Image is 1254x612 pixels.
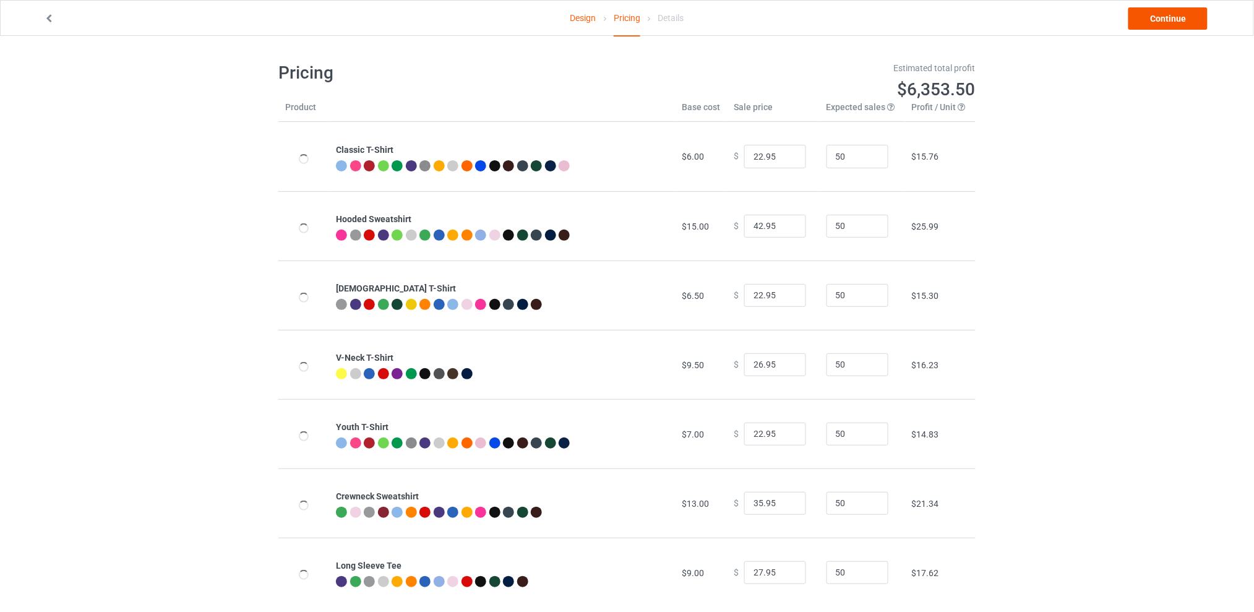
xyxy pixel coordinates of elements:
[336,491,419,501] b: Crewneck Sweatshirt
[905,101,976,122] th: Profit / Unit
[336,145,393,155] b: Classic T-Shirt
[820,101,905,122] th: Expected sales
[336,353,393,363] b: V-Neck T-Shirt
[898,79,976,100] span: $6,353.50
[734,498,739,508] span: $
[912,222,939,231] span: $25.99
[336,422,389,432] b: Youth T-Shirt
[682,222,709,231] span: $15.00
[682,360,704,370] span: $9.50
[336,561,402,571] b: Long Sleeve Tee
[406,437,417,449] img: heather_texture.png
[570,1,596,35] a: Design
[278,62,619,84] h1: Pricing
[336,214,411,224] b: Hooded Sweatshirt
[658,1,684,35] div: Details
[336,283,456,293] b: [DEMOGRAPHIC_DATA] T-Shirt
[1128,7,1208,30] a: Continue
[912,360,939,370] span: $16.23
[734,152,739,162] span: $
[682,429,704,439] span: $7.00
[912,152,939,162] span: $15.76
[734,567,739,577] span: $
[734,360,739,369] span: $
[734,221,739,231] span: $
[278,101,329,122] th: Product
[419,160,431,171] img: heather_texture.png
[682,499,709,509] span: $13.00
[682,291,704,301] span: $6.50
[682,152,704,162] span: $6.00
[912,499,939,509] span: $21.34
[912,429,939,439] span: $14.83
[675,101,727,122] th: Base cost
[912,291,939,301] span: $15.30
[636,62,976,74] div: Estimated total profit
[682,568,704,578] span: $9.00
[614,1,640,37] div: Pricing
[734,290,739,300] span: $
[727,101,820,122] th: Sale price
[912,568,939,578] span: $17.62
[734,429,739,439] span: $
